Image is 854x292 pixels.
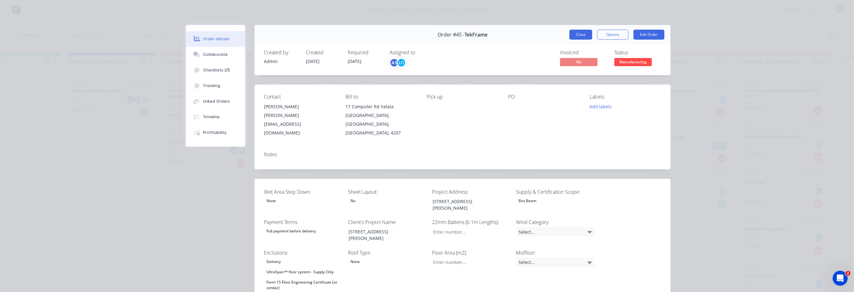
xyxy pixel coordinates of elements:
input: Enter number... [428,227,510,236]
div: Box Beam [516,197,539,205]
div: None [264,197,278,205]
div: Timeline [203,114,220,120]
span: Order #45 - [438,32,464,38]
button: Collaborate [186,47,245,62]
button: Options [597,30,628,40]
div: Created [306,50,340,56]
div: Select... [516,227,594,236]
span: [DATE] [348,58,361,64]
span: TekFrame [464,32,488,38]
div: UltraSpan™ floor system - Supply Only [264,268,336,276]
button: Order details [186,31,245,47]
label: Floor Area (m2): [432,249,510,256]
div: No [348,197,358,205]
label: Project Address: [432,188,510,196]
label: Exclusions: [264,249,342,256]
div: [STREET_ADDRESS][PERSON_NAME] [428,197,506,212]
div: Labels [590,94,661,100]
button: Edit Order [633,30,664,40]
label: Client's Project Name: [348,218,426,226]
div: PO [508,94,580,100]
div: Bill to [345,94,417,100]
div: Notes [264,152,661,158]
div: Linked Orders [203,99,230,104]
div: [PERSON_NAME][PERSON_NAME][EMAIL_ADDRESS][DOMAIN_NAME] [264,102,335,137]
div: Profitability [203,130,227,135]
button: Add labels [586,102,615,111]
div: [PERSON_NAME] [264,102,335,111]
div: Checklists 2/5 [203,67,231,73]
div: Status [614,50,661,56]
div: 17 Computer Rd Yatala[GEOGRAPHIC_DATA], [GEOGRAPHIC_DATA], [GEOGRAPHIC_DATA], 4207 [345,102,417,137]
button: ASLO [390,58,406,67]
label: Supply & Certification Scope: [516,188,594,196]
div: Assigned to [390,50,452,56]
div: Collaborate [203,52,228,57]
button: Manufacturing [614,58,652,67]
label: Payment Terms [264,218,342,226]
label: Wet Area Step Down: [264,188,342,196]
div: None [348,258,362,266]
button: Tracking [186,78,245,94]
label: 22mm Battens (6.1m Lengths): [432,218,510,226]
div: AS [390,58,399,67]
div: [PERSON_NAME][EMAIL_ADDRESS][DOMAIN_NAME] [264,111,335,137]
span: Manufacturing [614,58,652,66]
div: Select... [516,258,594,267]
button: Profitability [186,125,245,140]
div: Full payment before delivery [264,227,318,235]
button: Close [569,30,592,40]
button: Checklists 2/5 [186,62,245,78]
div: Required [348,50,382,56]
input: Enter number... [428,258,510,267]
div: Pick up [427,94,499,100]
div: [GEOGRAPHIC_DATA], [GEOGRAPHIC_DATA], [GEOGRAPHIC_DATA], 4207 [345,111,417,137]
span: [DATE] [306,58,320,64]
div: Delivery [264,258,283,266]
label: Wind Category: [516,218,594,226]
div: Form 15 Floor Engineering Certificate (or similar) [264,278,342,292]
div: Order details [203,36,230,42]
div: Invoiced [560,50,607,56]
div: Contact [264,94,335,100]
div: 17 Computer Rd Yatala [345,102,417,111]
button: Timeline [186,109,245,125]
iframe: Intercom live chat [833,271,848,286]
span: No [560,58,598,66]
div: Tracking [203,83,221,89]
div: [STREET_ADDRESS][PERSON_NAME] [344,227,422,243]
div: Created by [264,50,298,56]
label: Sheet Layout: [348,188,426,196]
label: Roof Type: [348,249,426,256]
div: Admin [264,58,298,65]
span: 2 [846,271,851,276]
div: LO [397,58,406,67]
label: Midfloor: [516,249,594,256]
button: Linked Orders [186,94,245,109]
